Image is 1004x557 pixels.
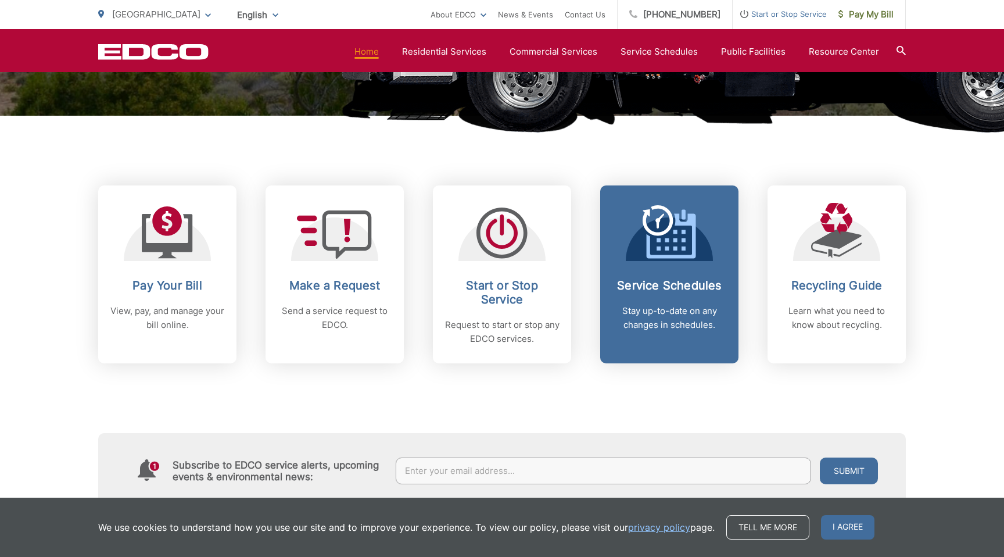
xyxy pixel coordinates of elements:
[444,318,560,346] p: Request to start or stop any EDCO services.
[110,278,225,292] h2: Pay Your Bill
[396,458,812,484] input: Enter your email address...
[266,185,404,363] a: Make a Request Send a service request to EDCO.
[228,5,287,25] span: English
[110,304,225,332] p: View, pay, and manage your bill online.
[721,45,786,59] a: Public Facilities
[444,278,560,306] h2: Start or Stop Service
[838,8,894,22] span: Pay My Bill
[112,9,200,20] span: [GEOGRAPHIC_DATA]
[726,515,809,540] a: Tell me more
[498,8,553,22] a: News & Events
[612,278,727,292] h2: Service Schedules
[510,45,597,59] a: Commercial Services
[98,520,715,534] p: We use cookies to understand how you use our site and to improve your experience. To view our pol...
[277,278,392,292] h2: Make a Request
[779,278,894,292] h2: Recycling Guide
[809,45,879,59] a: Resource Center
[621,45,698,59] a: Service Schedules
[612,304,727,332] p: Stay up-to-date on any changes in schedules.
[779,304,894,332] p: Learn what you need to know about recycling.
[98,185,236,363] a: Pay Your Bill View, pay, and manage your bill online.
[628,520,690,534] a: privacy policy
[402,45,486,59] a: Residential Services
[173,459,384,483] h4: Subscribe to EDCO service alerts, upcoming events & environmental news:
[600,185,738,363] a: Service Schedules Stay up-to-date on any changes in schedules.
[565,8,605,22] a: Contact Us
[431,8,486,22] a: About EDCO
[354,45,379,59] a: Home
[98,44,209,60] a: EDCD logo. Return to the homepage.
[277,304,392,332] p: Send a service request to EDCO.
[768,185,906,363] a: Recycling Guide Learn what you need to know about recycling.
